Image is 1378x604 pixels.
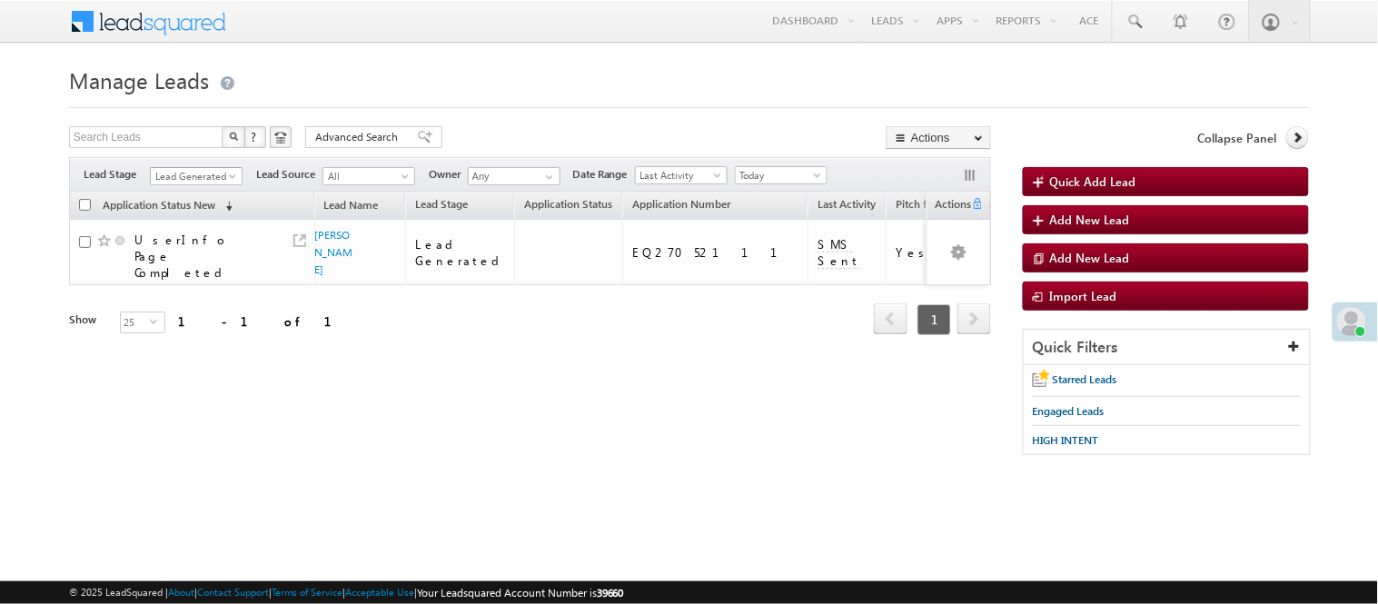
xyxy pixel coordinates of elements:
span: Lead Stage [415,197,468,211]
img: Search [229,132,238,141]
span: Import Lead [1050,288,1117,303]
span: Add New Lead [1050,250,1130,265]
a: Last Activity [635,166,728,184]
input: Check all records [79,199,91,211]
a: Contact Support [197,586,269,598]
span: Add New Lead [1050,212,1130,227]
span: Quick Add Lead [1050,173,1136,189]
span: next [957,303,991,334]
a: Lead Generated [150,167,243,185]
span: Collapse Panel [1198,130,1277,146]
a: Application Status [515,194,621,218]
a: Last Activity [808,194,885,218]
span: HIGH INTENT [1033,433,1099,447]
a: Lead Name [315,195,388,219]
a: Terms of Service [272,586,342,598]
span: SMS Sent [818,236,860,269]
span: Advanced Search [315,129,403,145]
span: Starred Leads [1053,372,1117,386]
button: ? [244,126,266,148]
div: Lead Generated [415,236,506,269]
span: Manage Leads [69,65,209,94]
a: Today [735,166,828,184]
div: Yes_LP [896,244,957,261]
span: Lead Source [256,166,322,183]
div: UserInfo Page Completed [134,232,271,281]
a: About [168,586,194,598]
span: Application Status [524,197,612,211]
span: 25 [121,312,150,332]
span: Actions [927,194,971,218]
span: Today [736,167,822,183]
input: Type to Search [468,167,560,185]
div: EQ27052111 [632,244,799,261]
span: (sorted descending) [218,199,233,213]
span: © 2025 LeadSquared | | | | | [69,584,624,601]
span: Last Activity [636,167,722,183]
a: [PERSON_NAME] [315,228,353,276]
a: Lead Stage [406,194,477,218]
div: Quick Filters [1024,330,1310,365]
a: Acceptable Use [345,586,414,598]
span: Lead Generated [151,168,237,184]
button: Actions [887,126,991,149]
span: 1 [917,304,951,335]
a: Application Number [623,194,739,218]
a: next [957,305,991,334]
span: ? [251,129,259,144]
span: All [323,168,410,184]
a: prev [874,305,907,334]
div: Show [69,312,105,328]
a: Show All Items [536,168,559,186]
span: select [150,317,164,325]
span: Lead Stage [84,166,150,183]
span: prev [874,303,907,334]
span: Application Number [632,197,730,211]
span: Date Range [572,166,635,183]
span: Pitch for MF [896,197,955,211]
a: Application Status New (sorted descending) [94,194,242,218]
span: Your Leadsquared Account Number is [417,586,624,599]
span: Engaged Leads [1033,404,1105,418]
span: Owner [429,166,468,183]
div: 1 - 1 of 1 [178,311,353,332]
span: 39660 [597,586,624,599]
a: Pitch for MF [887,194,964,218]
a: All [322,167,415,185]
span: Application Status New [103,198,215,212]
